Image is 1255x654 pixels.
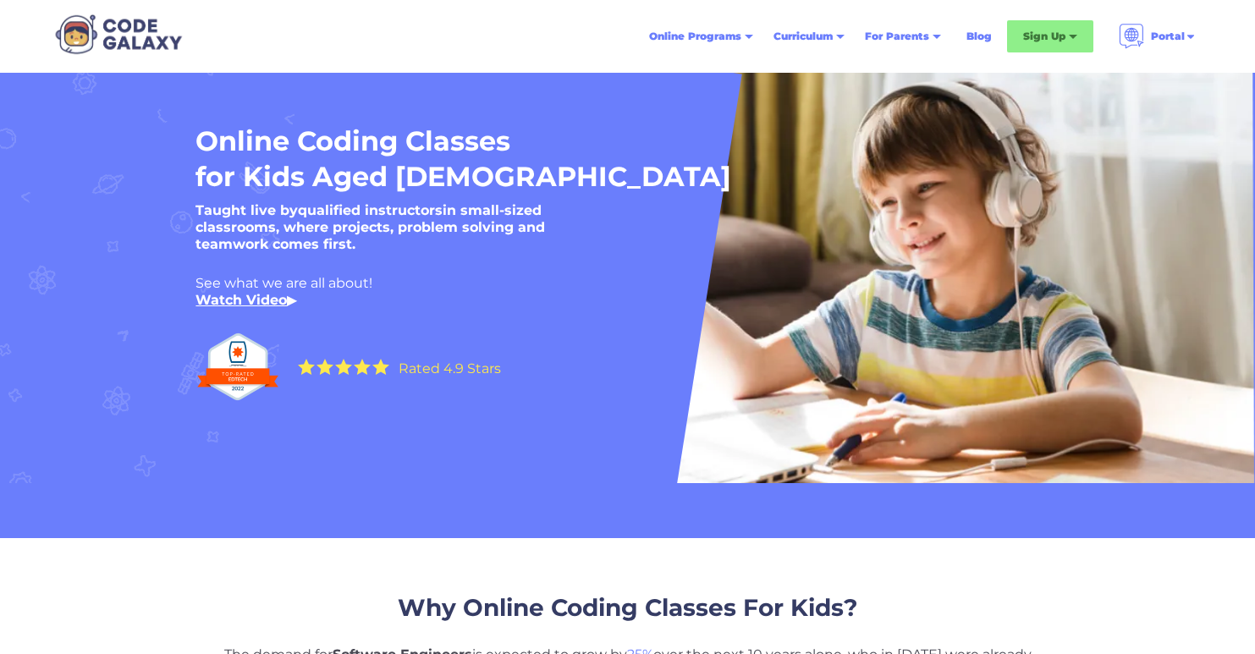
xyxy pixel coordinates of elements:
div: Sign Up [1007,20,1093,52]
img: Yellow Star - the Code Galaxy [317,359,333,375]
div: Curriculum [763,21,855,52]
div: Online Programs [639,21,763,52]
div: For Parents [855,21,951,52]
div: Sign Up [1023,28,1065,45]
img: Yellow Star - the Code Galaxy [335,359,352,375]
strong: qualified instructors [298,202,443,218]
img: Top Rated edtech company [195,326,280,408]
img: Yellow Star - the Code Galaxy [372,359,389,375]
img: Yellow Star - the Code Galaxy [354,359,371,375]
div: Curriculum [773,28,833,45]
div: See what we are all about! ‍ ▶ [195,275,1008,309]
img: Yellow Star - the Code Galaxy [298,359,315,375]
span: Why Online Coding Classes For Kids? [398,593,857,622]
div: Rated 4.9 Stars [399,362,501,376]
div: Portal [1151,28,1185,45]
div: Portal [1109,17,1207,56]
h5: Taught live by in small-sized classrooms, where projects, problem solving and teamwork comes first. [195,202,619,253]
a: Watch Video [195,292,287,308]
a: Blog [956,21,1002,52]
h1: Online Coding Classes for Kids Aged [DEMOGRAPHIC_DATA] [195,124,927,194]
div: Online Programs [649,28,741,45]
div: For Parents [865,28,929,45]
